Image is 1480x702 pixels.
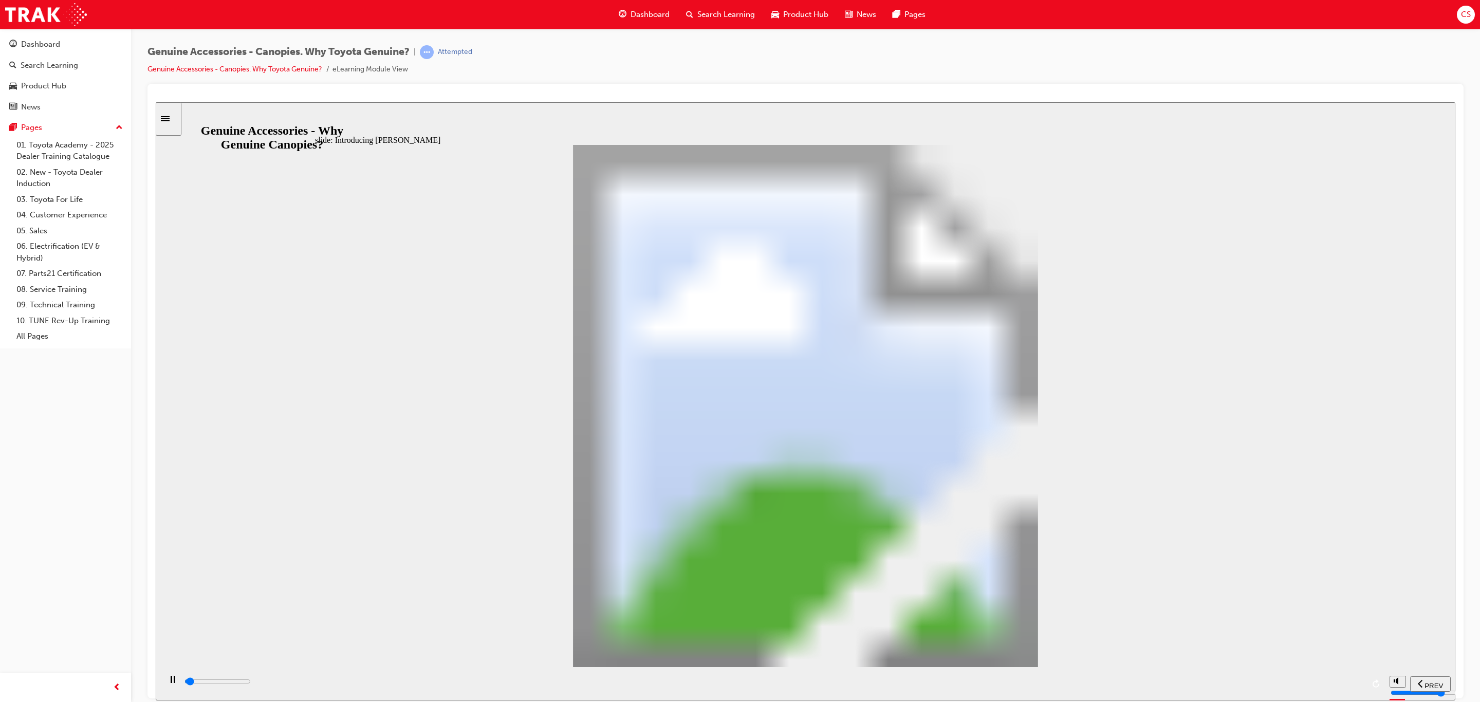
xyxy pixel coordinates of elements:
div: Search Learning [21,60,78,71]
a: Genuine Accessories - Canopies. Why Toyota Genuine? [147,65,322,73]
span: learningRecordVerb_ATTEMPT-icon [420,45,434,59]
span: news-icon [845,8,853,21]
a: 02. New - Toyota Dealer Induction [12,164,127,192]
span: PREV [1269,580,1287,587]
a: 01. Toyota Academy - 2025 Dealer Training Catalogue [12,137,127,164]
span: Dashboard [631,9,670,21]
li: eLearning Module View [332,64,408,76]
span: prev-icon [113,681,121,694]
span: pages-icon [893,8,900,21]
span: Product Hub [783,9,828,21]
button: replay [1213,574,1229,589]
button: volume [1234,574,1250,585]
div: misc controls [1234,565,1249,598]
a: Product Hub [4,77,127,96]
img: Trak [5,3,87,26]
button: play/pause [5,573,23,590]
button: DashboardSearch LearningProduct HubNews [4,33,127,118]
nav: slide navigation [1254,565,1295,598]
a: car-iconProduct Hub [763,4,837,25]
div: Attempted [438,47,472,57]
a: 04. Customer Experience [12,207,127,223]
a: Search Learning [4,56,127,75]
input: volume [1235,586,1301,595]
a: 10. TUNE Rev-Up Training [12,313,127,329]
span: guage-icon [9,40,17,49]
input: slide progress [29,575,95,583]
a: guage-iconDashboard [610,4,678,25]
span: up-icon [116,121,123,135]
a: pages-iconPages [884,4,934,25]
a: All Pages [12,328,127,344]
div: playback controls [5,565,1229,598]
span: pages-icon [9,123,17,133]
a: 05. Sales [12,223,127,239]
span: car-icon [9,82,17,91]
span: car-icon [771,8,779,21]
button: CS [1457,6,1475,24]
a: Dashboard [4,35,127,54]
span: CS [1461,9,1471,21]
div: Pages [21,122,42,134]
a: 03. Toyota For Life [12,192,127,208]
a: News [4,98,127,117]
span: search-icon [686,8,693,21]
div: News [21,101,41,113]
div: Dashboard [21,39,60,50]
a: 08. Service Training [12,282,127,298]
button: Pages [4,118,127,137]
span: guage-icon [619,8,626,21]
span: News [857,9,876,21]
a: 09. Technical Training [12,297,127,313]
span: Search Learning [697,9,755,21]
span: | [414,46,416,58]
span: news-icon [9,103,17,112]
a: search-iconSearch Learning [678,4,763,25]
div: Product Hub [21,80,66,92]
a: news-iconNews [837,4,884,25]
a: 06. Electrification (EV & Hybrid) [12,238,127,266]
button: previous [1254,574,1295,589]
span: Genuine Accessories - Canopies. Why Toyota Genuine? [147,46,410,58]
a: 07. Parts21 Certification [12,266,127,282]
span: Pages [904,9,926,21]
span: search-icon [9,61,16,70]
